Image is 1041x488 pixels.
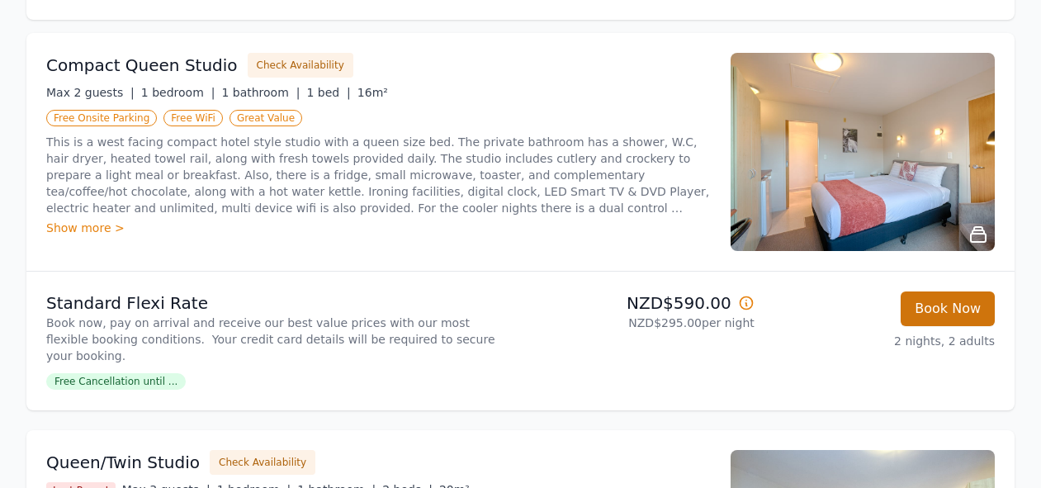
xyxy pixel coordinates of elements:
[528,291,755,315] p: NZD$590.00
[901,291,995,326] button: Book Now
[141,86,215,99] span: 1 bedroom |
[221,86,300,99] span: 1 bathroom |
[306,86,350,99] span: 1 bed |
[46,54,238,77] h3: Compact Queen Studio
[248,53,353,78] button: Check Availability
[163,110,223,126] span: Free WiFi
[210,450,315,475] button: Check Availability
[357,86,388,99] span: 16m²
[46,451,200,474] h3: Queen/Twin Studio
[46,220,711,236] div: Show more >
[46,291,514,315] p: Standard Flexi Rate
[229,110,302,126] span: Great Value
[46,86,135,99] span: Max 2 guests |
[46,373,186,390] span: Free Cancellation until ...
[46,315,514,364] p: Book now, pay on arrival and receive our best value prices with our most flexible booking conditi...
[528,315,755,331] p: NZD$295.00 per night
[46,134,711,216] p: This is a west facing compact hotel style studio with a queen size bed. The private bathroom has ...
[768,333,995,349] p: 2 nights, 2 adults
[46,110,157,126] span: Free Onsite Parking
